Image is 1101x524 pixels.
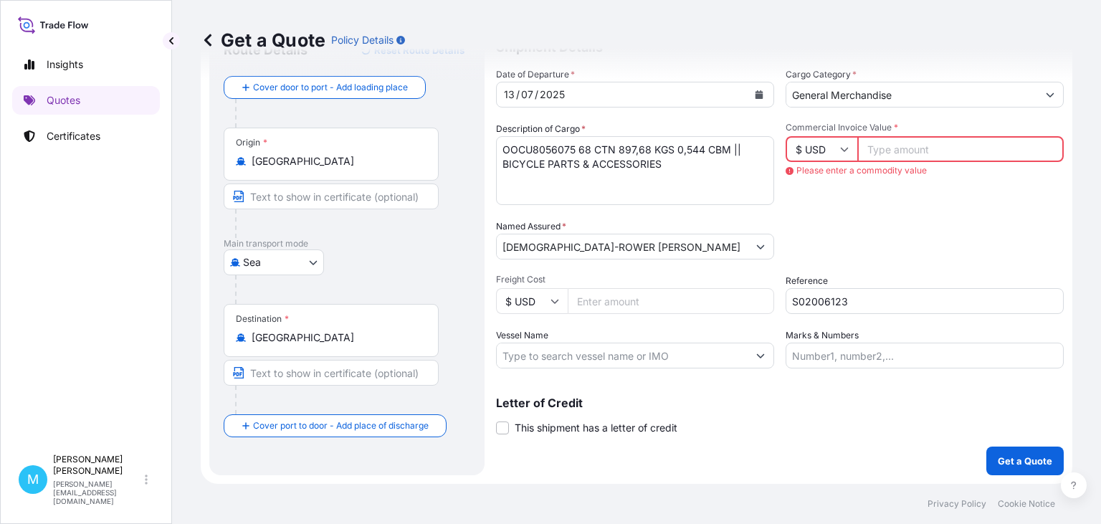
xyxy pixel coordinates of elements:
[535,86,538,103] div: /
[520,86,535,103] div: month,
[998,498,1055,510] a: Cookie Notice
[748,343,773,368] button: Show suggestions
[497,234,748,259] input: Full name
[252,154,421,168] input: Origin
[786,288,1064,314] input: Your internal reference
[786,165,1064,176] span: Please enter a commodity value
[224,76,426,99] button: Cover door to port - Add loading place
[857,136,1064,162] input: Type amount
[224,360,439,386] input: Text to appear on certificate
[243,255,261,270] span: Sea
[538,86,566,103] div: year,
[515,421,677,435] span: This shipment has a letter of credit
[496,328,548,343] label: Vessel Name
[496,397,1064,409] p: Letter of Credit
[53,454,142,477] p: [PERSON_NAME] [PERSON_NAME]
[12,122,160,151] a: Certificates
[224,238,470,249] p: Main transport mode
[253,80,408,95] span: Cover door to port - Add loading place
[496,274,774,285] span: Freight Cost
[786,82,1037,108] input: Select a commodity type
[47,57,83,72] p: Insights
[12,50,160,79] a: Insights
[47,93,80,108] p: Quotes
[928,498,986,510] a: Privacy Policy
[786,274,828,288] label: Reference
[236,137,267,148] div: Origin
[236,313,289,325] div: Destination
[201,29,325,52] p: Get a Quote
[253,419,429,433] span: Cover port to door - Add place of discharge
[224,249,324,275] button: Select transport
[786,328,859,343] label: Marks & Numbers
[568,288,774,314] input: Enter amount
[224,184,439,209] input: Text to appear on certificate
[12,86,160,115] a: Quotes
[786,343,1064,368] input: Number1, number2,...
[502,86,516,103] div: day,
[516,86,520,103] div: /
[497,343,748,368] input: Type to search vessel name or IMO
[998,454,1052,468] p: Get a Quote
[786,122,1064,133] span: Commercial Invoice Value
[496,219,566,234] label: Named Assured
[252,330,421,345] input: Destination
[496,122,586,136] label: Description of Cargo
[47,129,100,143] p: Certificates
[748,234,773,259] button: Show suggestions
[53,480,142,505] p: [PERSON_NAME][EMAIL_ADDRESS][DOMAIN_NAME]
[1037,82,1063,108] button: Show suggestions
[748,83,771,106] button: Calendar
[224,414,447,437] button: Cover port to door - Add place of discharge
[27,472,39,487] span: M
[331,33,394,47] p: Policy Details
[986,447,1064,475] button: Get a Quote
